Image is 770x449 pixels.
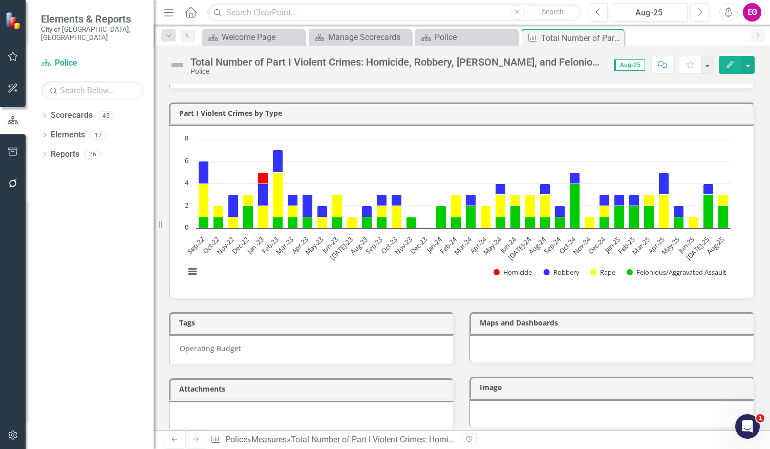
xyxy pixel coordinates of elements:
path: Aug-23, 1. Robbery. [362,206,372,217]
div: Total Number of Part I Violent Crimes: Homicide, Robbery, [PERSON_NAME], and Felonious/Aggravated... [291,435,690,444]
path: Nov-23, 1. Felonious/Aggravated Assault. [407,217,417,229]
a: Manage Scorecards [311,31,409,44]
path: Aug-24, 1. Felonious/Aggravated Assault. [540,217,550,229]
path: Aug-25, 2. Felonious/Aggravated Assault. [718,206,729,229]
path: Oct-24, 4. Felonious/Aggravated Assault. [570,184,580,229]
path: May-23, 1. Rape. [317,217,328,229]
path: Jul-23, 1. Rape. [347,217,357,229]
text: Apr-25 [646,235,667,255]
path: Sep-22, 2. Robbery. [199,161,209,184]
span: Aug-25 [614,59,645,71]
text: Jan -23 [244,235,266,256]
path: Jun-24, 1. Rape. [510,195,521,206]
path: Feb-23, 4. Rape. [273,173,283,217]
span: 1 [756,414,764,422]
text: Mar-25 [630,235,652,256]
a: Reports [51,149,79,160]
path: Sep-23, 1. Robbery. [377,195,387,206]
text: Oct-22 [201,235,221,255]
text: [DATE]-25 [684,235,711,262]
path: Apr-23, 1. Felonious/Aggravated Assault. [303,217,313,229]
path: Mar-23, 1. Felonious/Aggravated Assault. [288,217,298,229]
path: Apr-24, 2. Rape. [481,206,491,229]
small: City of [GEOGRAPHIC_DATA], [GEOGRAPHIC_DATA] [41,25,143,42]
text: Mar-23 [274,235,295,256]
text: Aug-25 [704,235,726,256]
svg: Interactive chart [180,134,736,288]
text: Dec-22 [230,235,251,256]
div: Police [435,31,515,44]
div: 45 [98,111,114,120]
h3: Tags [179,319,447,326]
path: Jan-25, 2. Felonious/Aggravated Assault. [614,206,625,229]
path: Feb-25, 2. Felonious/Aggravated Assault. [629,206,639,229]
text: Dec-24 [586,234,608,256]
path: May-25, 1. Robbery. [674,206,684,217]
button: Show Rape [590,268,615,277]
text: 6 [185,156,188,165]
path: Apr-25, 2. Robbery. [659,173,669,195]
div: Total Number of Part I Violent Crimes: Homicide, Robbery, [PERSON_NAME], and Felonious/Aggravated... [541,32,622,45]
text: Jun-24 [498,234,519,255]
text: Nov-22 [215,235,236,256]
text: Sep-24 [542,234,563,256]
text: Apr-23 [290,235,310,255]
text: May-24 [481,234,504,257]
path: Sep-22, 1. Felonious/Aggravated Assault. [199,217,209,229]
text: Aug-23 [348,235,370,256]
a: Police [225,435,247,444]
div: Chart. Highcharts interactive chart. [180,134,743,288]
text: Jun-25 [676,235,696,255]
path: Dec-22, 2. Felonious/Aggravated Assault. [243,206,253,229]
path: Feb-24, 1. Felonious/Aggravated Assault. [451,217,461,229]
span: Elements & Reports [41,13,143,25]
path: Jun-24, 2. Felonious/Aggravated Assault. [510,206,521,229]
path: Mar-25, 2. Felonious/Aggravated Assault. [644,206,654,229]
text: Mar-24 [452,234,474,256]
path: Feb-23, 1. Felonious/Aggravated Assault. [273,217,283,229]
path: Aug-24, 2. Rape. [540,195,550,217]
path: Jul-25, 1. Robbery. [703,184,714,195]
text: 8 [185,133,188,142]
path: Jun-25, 1. Rape. [689,217,699,229]
text: Jan-25 [602,235,623,255]
text: Nov-24 [571,234,593,256]
path: Sep-23, 1. Felonious/Aggravated Assault. [377,217,387,229]
path: Mar-23, 1. Rape. [288,206,298,217]
path: Jul-24, 1. Felonious/Aggravated Assault. [525,217,536,229]
h3: Attachments [179,385,447,393]
path: Aug-23, 1. Felonious/Aggravated Assault. [362,217,372,229]
text: Feb-24 [438,234,459,256]
text: May-25 [659,235,681,257]
button: View chart menu, Chart [185,264,200,279]
path: Jan -23, 2. Rape. [258,206,268,229]
text: Jan-24 [424,234,444,255]
iframe: Intercom live chat [735,414,760,439]
path: Mar-24, 1. Robbery. [466,195,476,206]
h3: Part I Violent Crimes by Type [179,109,748,117]
span: Operating Budget [180,343,241,353]
path: Aug-24, 1. Robbery. [540,184,550,195]
div: » » [210,434,454,446]
path: Apr-23, 2. Robbery. [303,195,313,217]
path: May-23, 1. Robbery. [317,206,328,217]
a: Police [41,57,143,69]
img: Not Defined [169,57,185,73]
path: Oct-22, 1. Rape. [213,206,224,217]
path: Apr-25, 3. Rape. [659,195,669,229]
text: Dec-23 [408,235,429,256]
path: Mar-24, 2. Felonious/Aggravated Assault. [466,206,476,229]
input: Search ClearPoint... [207,4,581,22]
a: Scorecards [51,110,93,121]
text: 0 [185,222,188,232]
button: EG [743,3,761,22]
text: Apr-24 [468,234,489,255]
path: Dec-22, 1. Rape. [243,195,253,206]
path: May-24, 1. Robbery. [496,184,506,195]
path: Dec-24, 1. Robbery. [600,195,610,206]
path: Dec-24, 1. Rape. [600,206,610,217]
g: Rape, bar series 3 of 4 with 36 bars. [199,173,729,229]
a: Welcome Page [205,31,302,44]
path: Sep-22, 3. Rape. [199,184,209,217]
